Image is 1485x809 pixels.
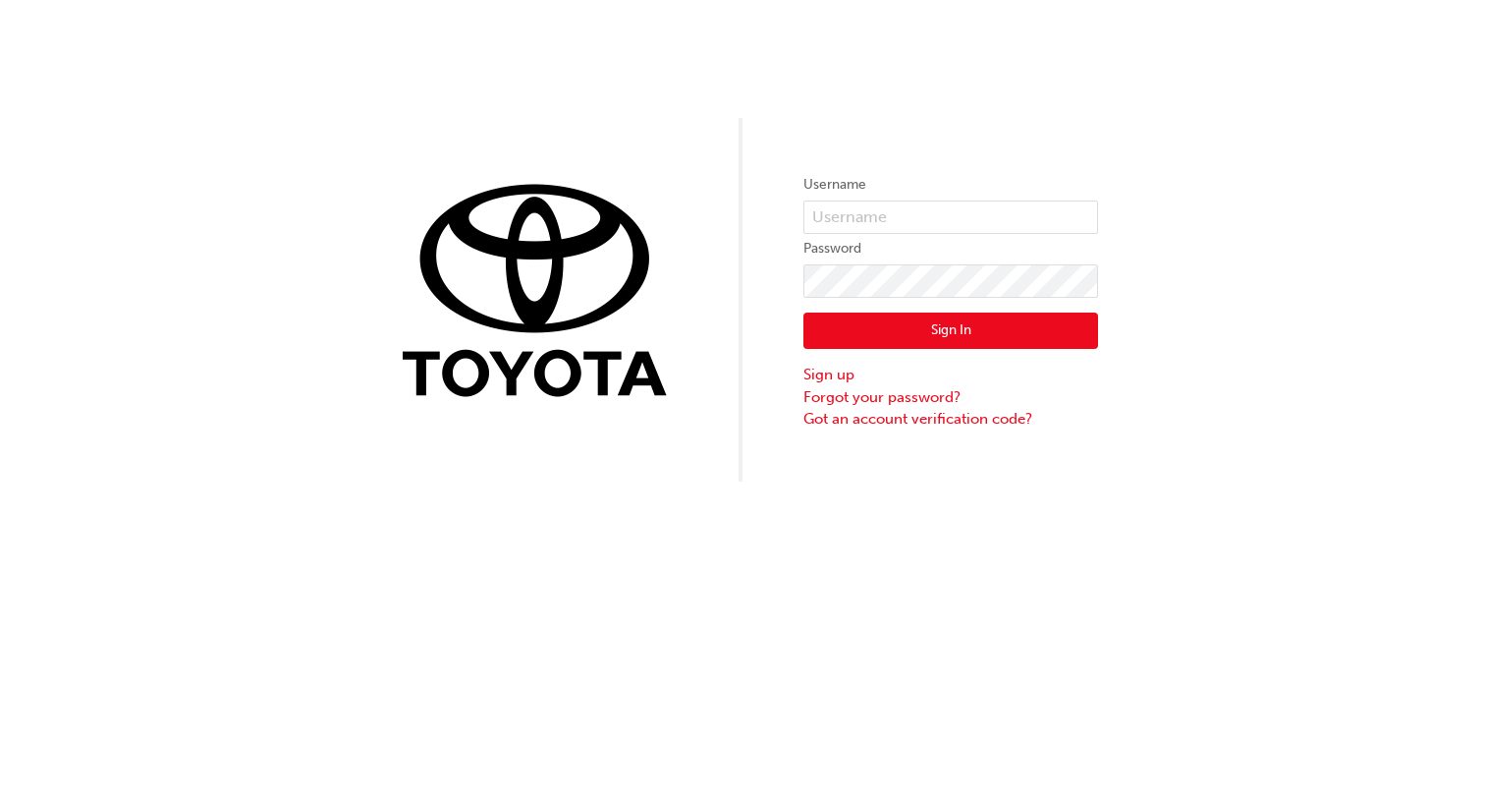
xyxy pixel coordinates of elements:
[803,173,1098,197] label: Username
[803,408,1098,431] a: Got an account verification code?
[387,138,682,433] img: tt
[803,313,1098,350] button: Sign In
[803,201,1098,234] input: Username
[803,364,1098,386] a: Sign up
[803,386,1098,409] a: Forgot your password?
[803,237,1098,260] label: Password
